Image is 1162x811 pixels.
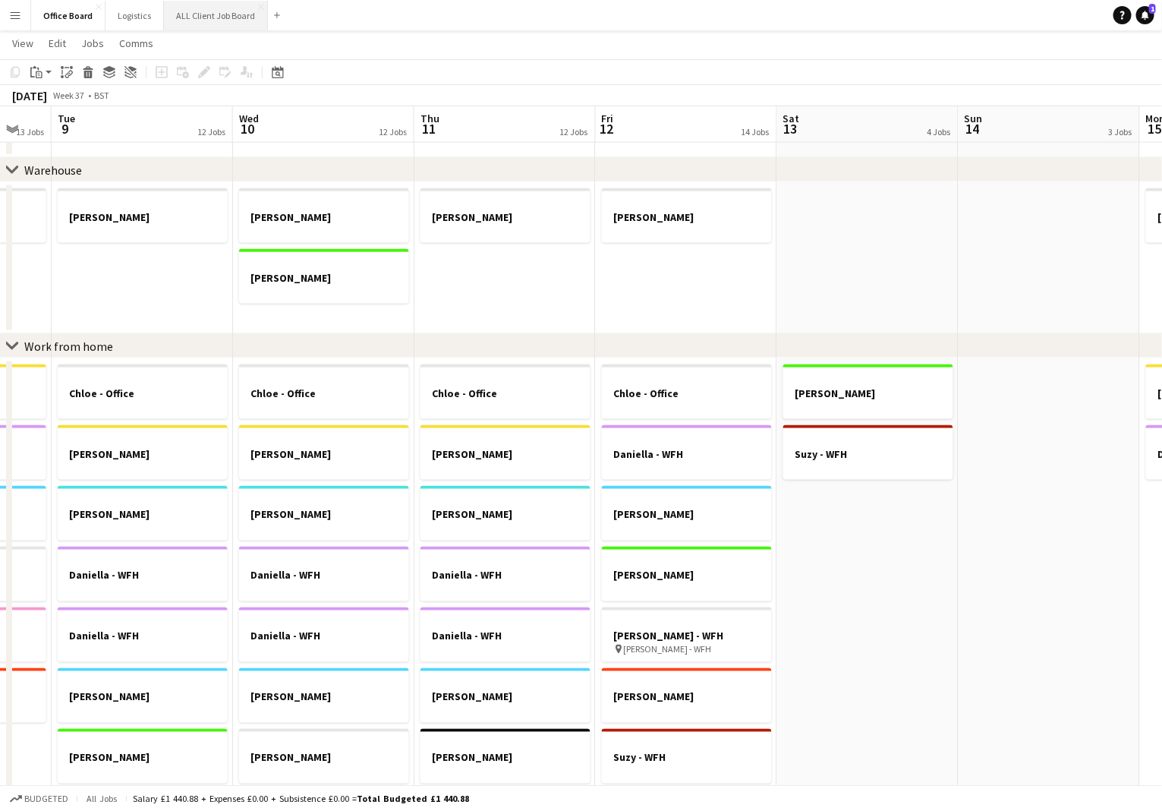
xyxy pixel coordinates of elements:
app-job-card: Daniella - WFH [239,547,409,601]
div: [PERSON_NAME] [420,729,590,784]
a: 1 [1136,6,1154,24]
a: Comms [113,33,159,53]
app-job-card: [PERSON_NAME] - WFH [PERSON_NAME] - WFH [602,607,772,662]
a: Edit [43,33,72,53]
h3: [PERSON_NAME] [420,751,590,765]
h3: [PERSON_NAME] [602,690,772,704]
span: 1 [1149,4,1156,14]
h3: [PERSON_NAME] [239,508,409,522]
app-job-card: Daniella - WFH [602,425,772,480]
app-job-card: [PERSON_NAME] [783,364,953,419]
h3: [PERSON_NAME] [58,751,228,765]
button: Office Board [31,1,105,30]
button: ALL Client Job Board [164,1,268,30]
span: View [12,36,33,50]
app-job-card: [PERSON_NAME] [239,188,409,243]
span: [PERSON_NAME] - WFH [624,644,712,655]
span: 9 [55,120,75,137]
span: Wed [239,112,259,125]
app-job-card: [PERSON_NAME] [420,425,590,480]
h3: Daniella - WFH [420,630,590,643]
app-job-card: Chloe - Office [239,364,409,419]
h3: [PERSON_NAME] [239,271,409,285]
app-job-card: [PERSON_NAME] [420,188,590,243]
app-job-card: [PERSON_NAME] [239,425,409,480]
span: Total Budgeted £1 440.88 [357,793,469,804]
app-job-card: [PERSON_NAME] [602,547,772,601]
button: Logistics [105,1,164,30]
h3: Chloe - Office [602,387,772,400]
app-job-card: [PERSON_NAME] [602,668,772,723]
div: Chloe - Office [420,364,590,419]
app-job-card: [PERSON_NAME] [239,486,409,541]
app-job-card: Suzy - WFH [783,425,953,480]
div: [PERSON_NAME] [239,249,409,304]
div: 12 Jobs [379,126,407,137]
div: [PERSON_NAME] [58,188,228,243]
app-job-card: [PERSON_NAME] [58,729,228,784]
div: 13 Jobs [16,126,44,137]
span: All jobs [83,793,120,804]
app-job-card: [PERSON_NAME] [420,486,590,541]
app-job-card: [PERSON_NAME] [239,729,409,784]
span: 12 [600,120,614,137]
app-job-card: Chloe - Office [602,364,772,419]
h3: [PERSON_NAME] [602,210,772,224]
h3: [PERSON_NAME] [602,569,772,582]
div: BST [94,90,109,101]
app-job-card: [PERSON_NAME] [58,486,228,541]
h3: Daniella - WFH [239,569,409,582]
div: Daniella - WFH [420,607,590,662]
button: Budgeted [8,790,71,807]
app-job-card: [PERSON_NAME] [58,668,228,723]
h3: [PERSON_NAME] [58,690,228,704]
h3: Chloe - Office [420,387,590,400]
app-job-card: Daniella - WFH [58,607,228,662]
span: 14 [962,120,983,137]
app-job-card: Daniella - WFH [420,547,590,601]
app-job-card: Daniella - WFH [239,607,409,662]
h3: Daniella - WFH [602,447,772,461]
span: Edit [49,36,66,50]
h3: [PERSON_NAME] [239,690,409,704]
app-job-card: [PERSON_NAME] [239,668,409,723]
h3: [PERSON_NAME] [420,508,590,522]
h3: [PERSON_NAME] [58,447,228,461]
div: [PERSON_NAME] [58,425,228,480]
div: [PERSON_NAME] [420,668,590,723]
span: Comms [119,36,153,50]
span: Week 37 [50,90,88,101]
span: Fri [602,112,614,125]
div: 14 Jobs [742,126,770,137]
h3: [PERSON_NAME] [58,210,228,224]
app-job-card: Daniella - WFH [58,547,228,601]
div: Warehouse [24,163,82,178]
app-job-card: Suzy - WFH [602,729,772,784]
h3: Daniella - WFH [58,630,228,643]
span: 13 [781,120,800,137]
app-job-card: [PERSON_NAME] [602,188,772,243]
h3: [PERSON_NAME] [420,210,590,224]
span: 10 [237,120,259,137]
span: Thu [420,112,439,125]
div: Chloe - Office [58,364,228,419]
